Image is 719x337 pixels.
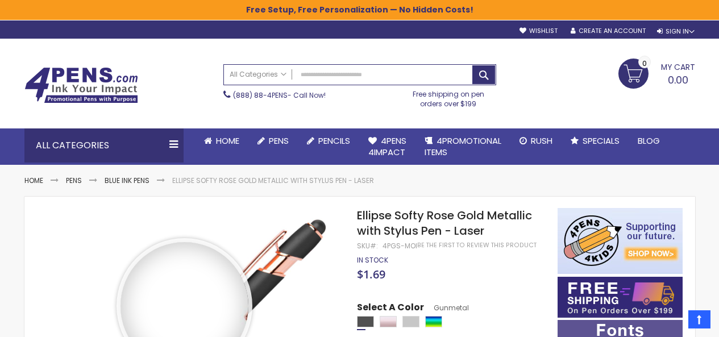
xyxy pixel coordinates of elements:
[357,316,374,327] div: Gunmetal
[233,90,288,100] a: (888) 88-4PENS
[415,128,510,165] a: 4PROMOTIONALITEMS
[402,316,419,327] div: Silver
[172,176,374,185] li: Ellipse Softy Rose Gold Metallic with Stylus Pen - Laser
[318,135,350,147] span: Pencils
[380,316,397,327] div: Rose Gold
[510,128,562,153] a: Rush
[618,59,695,87] a: 0.00 0
[424,303,469,313] span: Gunmetal
[357,207,532,239] span: Ellipse Softy Rose Gold Metallic with Stylus Pen - Laser
[558,208,683,274] img: 4pens 4 kids
[24,67,138,103] img: 4Pens Custom Pens and Promotional Products
[66,176,82,185] a: Pens
[233,90,326,100] span: - Call Now!
[230,70,286,79] span: All Categories
[195,128,248,153] a: Home
[425,316,442,327] div: Assorted
[357,255,388,265] span: In stock
[224,65,292,84] a: All Categories
[269,135,289,147] span: Pens
[24,128,184,163] div: All Categories
[417,241,537,249] a: Be the first to review this product
[531,135,552,147] span: Rush
[401,85,496,108] div: Free shipping on pen orders over $199
[298,128,359,153] a: Pencils
[368,135,406,158] span: 4Pens 4impact
[24,176,43,185] a: Home
[357,241,378,251] strong: SKU
[571,27,646,35] a: Create an Account
[383,242,417,251] div: 4PGS-MOI
[668,73,688,87] span: 0.00
[359,128,415,165] a: 4Pens4impact
[583,135,620,147] span: Specials
[357,301,424,317] span: Select A Color
[248,128,298,153] a: Pens
[657,27,695,36] div: Sign In
[425,135,501,158] span: 4PROMOTIONAL ITEMS
[105,176,149,185] a: Blue ink Pens
[642,58,647,69] span: 0
[629,128,669,153] a: Blog
[638,135,660,147] span: Blog
[216,135,239,147] span: Home
[519,27,558,35] a: Wishlist
[357,256,388,265] div: Availability
[562,128,629,153] a: Specials
[357,267,385,282] span: $1.69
